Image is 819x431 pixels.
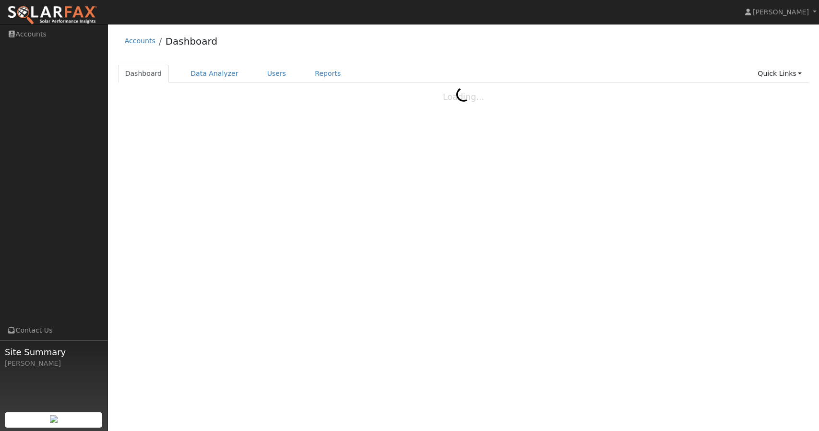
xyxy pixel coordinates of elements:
[50,415,58,423] img: retrieve
[118,65,169,83] a: Dashboard
[125,37,155,45] a: Accounts
[750,65,809,83] a: Quick Links
[5,359,103,369] div: [PERSON_NAME]
[5,346,103,359] span: Site Summary
[308,65,348,83] a: Reports
[7,5,97,25] img: SolarFax
[166,36,218,47] a: Dashboard
[753,8,809,16] span: [PERSON_NAME]
[260,65,294,83] a: Users
[183,65,246,83] a: Data Analyzer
